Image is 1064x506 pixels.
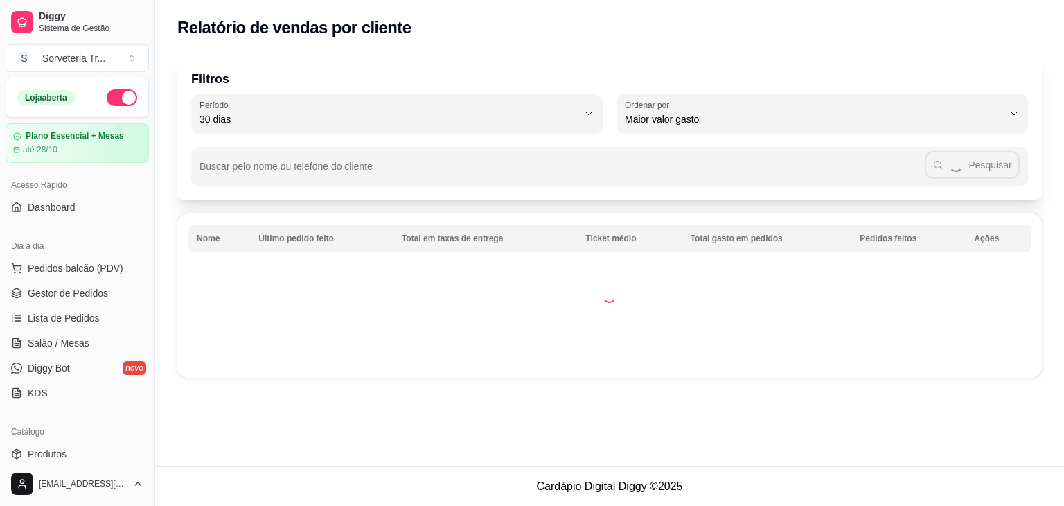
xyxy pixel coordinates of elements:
span: Lista de Pedidos [28,311,100,325]
a: Produtos [6,443,149,465]
span: Produtos [28,447,66,461]
button: [EMAIL_ADDRESS][DOMAIN_NAME] [6,467,149,500]
button: Alterar Status [107,89,137,106]
a: Plano Essencial + Mesasaté 28/10 [6,123,149,163]
span: KDS [28,386,48,400]
label: Ordenar por [625,99,674,111]
label: Período [199,99,233,111]
span: Sistema de Gestão [39,23,143,34]
button: Ordenar porMaior valor gasto [617,94,1028,133]
span: 30 dias [199,112,578,126]
div: Sorveteria Tr ... [42,51,105,65]
a: Gestor de Pedidos [6,282,149,304]
div: Loja aberta [17,90,75,105]
a: Dashboard [6,196,149,218]
span: Dashboard [28,200,76,214]
button: Select a team [6,44,149,72]
span: [EMAIL_ADDRESS][DOMAIN_NAME] [39,478,127,489]
article: até 28/10 [23,144,57,155]
article: Plano Essencial + Mesas [26,131,124,141]
div: Dia a dia [6,235,149,257]
span: Pedidos balcão (PDV) [28,261,123,275]
span: Maior valor gasto [625,112,1003,126]
input: Buscar pelo nome ou telefone do cliente [199,165,925,179]
a: DiggySistema de Gestão [6,6,149,39]
h2: Relatório de vendas por cliente [177,17,411,39]
a: Salão / Mesas [6,332,149,354]
button: Pedidos balcão (PDV) [6,257,149,279]
span: Gestor de Pedidos [28,286,108,300]
a: KDS [6,382,149,404]
p: Filtros [191,69,1028,89]
span: Salão / Mesas [28,336,89,350]
button: Período30 dias [191,94,603,133]
div: Acesso Rápido [6,174,149,196]
a: Lista de Pedidos [6,307,149,329]
div: Loading [603,289,617,303]
span: Diggy Bot [28,361,70,375]
span: S [17,51,31,65]
div: Catálogo [6,421,149,443]
span: Diggy [39,10,143,23]
footer: Cardápio Digital Diggy © 2025 [155,466,1064,506]
a: Diggy Botnovo [6,357,149,379]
